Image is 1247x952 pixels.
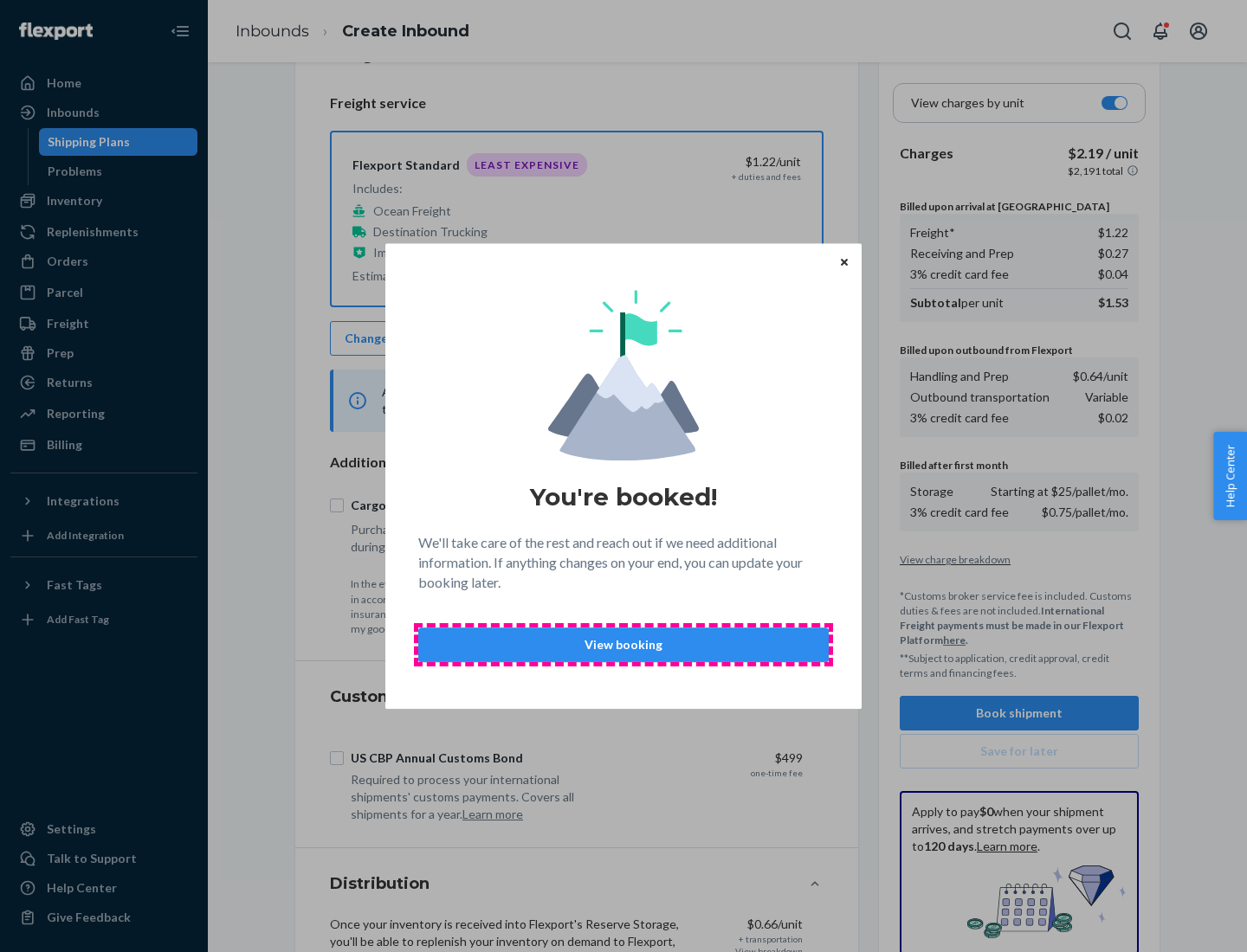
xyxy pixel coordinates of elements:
button: Close [836,252,853,271]
p: View booking [433,636,814,653]
img: svg+xml,%3Csvg%20viewBox%3D%220%200%20174%20197%22%20fill%3D%22none%22%20xmlns%3D%22http%3A%2F%2F... [548,290,699,460]
button: View booking [418,627,829,662]
h1: You're booked! [530,481,717,512]
p: We'll take care of the rest and reach out if we need additional information. If anything changes ... [418,533,829,593]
